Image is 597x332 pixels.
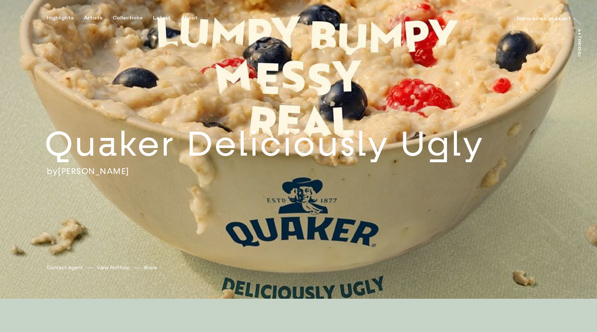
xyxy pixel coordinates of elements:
[47,15,73,21] div: Highlights
[47,166,58,176] span: by
[153,15,181,21] button: Latest
[144,263,157,272] button: Share
[97,264,130,271] a: View Portfolio
[84,15,102,21] div: Artists
[58,166,129,176] a: [PERSON_NAME]
[181,15,208,21] button: About
[578,28,585,56] a: At [PERSON_NAME]
[576,28,581,90] div: At [PERSON_NAME]
[47,15,84,21] button: Highlights
[517,13,570,20] a: [PERSON_NAME]
[47,264,83,271] a: Contact Agent
[517,17,570,23] div: [PERSON_NAME]
[153,15,171,21] div: Latest
[113,15,153,21] button: Collections
[84,15,113,21] button: Artists
[45,123,531,166] h2: Quaker Deliciously Ugly
[113,15,142,21] div: Collections
[181,15,198,21] div: About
